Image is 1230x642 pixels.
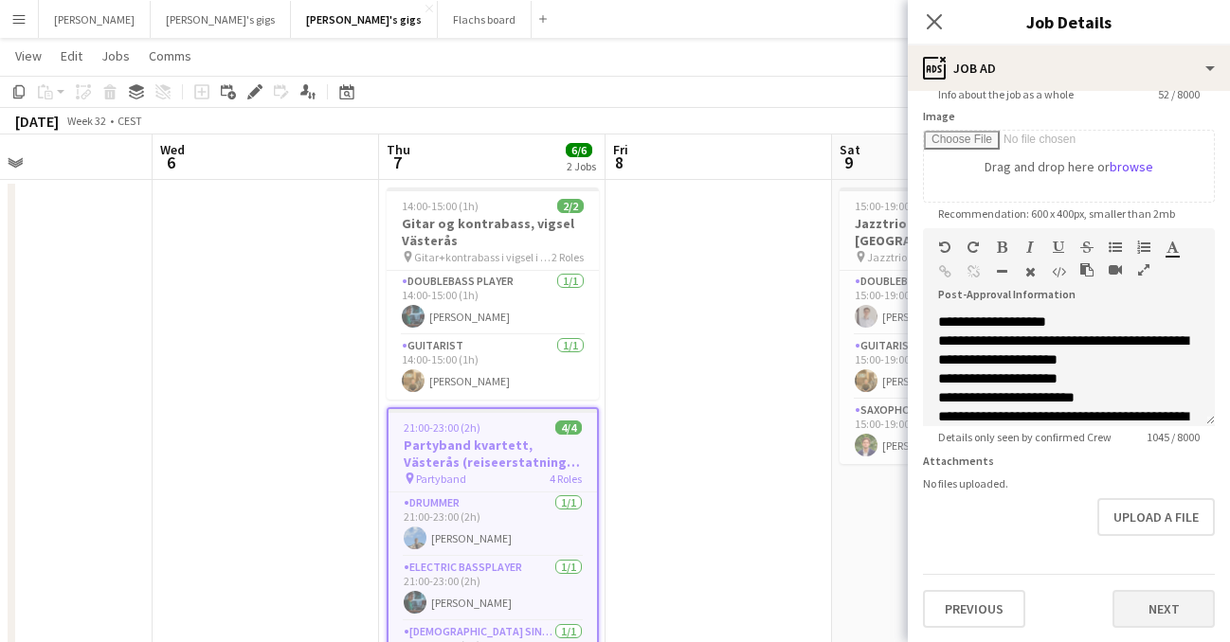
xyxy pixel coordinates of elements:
[1112,590,1215,628] button: Next
[1052,264,1065,279] button: HTML Code
[613,141,628,158] span: Fri
[1023,264,1037,279] button: Clear Formatting
[94,44,137,68] a: Jobs
[291,1,438,38] button: [PERSON_NAME]'s gigs
[938,240,951,255] button: Undo
[101,47,130,64] span: Jobs
[550,472,582,486] span: 4 Roles
[840,141,860,158] span: Sat
[157,152,185,173] span: 6
[923,206,1190,221] span: Recommendation: 600 x 400px, smaller than 2mb
[1052,240,1065,255] button: Underline
[414,250,552,264] span: Gitar+kontrabass i vigsel i Västerås
[1137,240,1150,255] button: Ordered List
[1109,262,1122,277] button: Insert video
[389,492,597,557] app-card-role: Drummer1/121:00-23:00 (2h)[PERSON_NAME]
[923,430,1127,444] span: Details only seen by confirmed Crew
[149,47,191,64] span: Comms
[840,335,1052,400] app-card-role: Guitarist1/115:00-19:00 (4h)[PERSON_NAME]
[908,9,1230,34] h3: Job Details
[39,1,151,38] button: [PERSON_NAME]
[923,87,1089,101] span: Info about the job as a whole
[840,215,1052,249] h3: Jazztrio [GEOGRAPHIC_DATA]
[855,199,932,213] span: 15:00-19:00 (4h)
[160,141,185,158] span: Wed
[53,44,90,68] a: Edit
[552,250,584,264] span: 2 Roles
[837,152,860,173] span: 9
[908,45,1230,91] div: Job Ad
[151,1,291,38] button: [PERSON_NAME]'s gigs
[923,476,1215,490] div: No files uploaded.
[118,114,142,128] div: CEST
[1080,262,1094,277] button: Paste as plain text
[840,400,1052,464] app-card-role: Saxophone1/115:00-19:00 (4h)[PERSON_NAME]
[63,114,110,128] span: Week 32
[387,215,599,249] h3: Gitar og kontrabass, vigsel Västerås
[1097,498,1215,536] button: Upload a file
[557,199,584,213] span: 2/2
[1137,262,1150,277] button: Fullscreen
[387,141,410,158] span: Thu
[387,187,599,400] app-job-card: 14:00-15:00 (1h)2/2Gitar og kontrabass, vigsel Västerås Gitar+kontrabass i vigsel i Västerås2 Rol...
[1023,240,1037,255] button: Italic
[867,250,1004,264] span: Jazztrio [GEOGRAPHIC_DATA]
[1131,430,1215,444] span: 1045 / 8000
[15,112,59,131] div: [DATE]
[1143,87,1215,101] span: 52 / 8000
[389,557,597,621] app-card-role: Electric Bassplayer1/121:00-23:00 (2h)[PERSON_NAME]
[438,1,532,38] button: Flachs board
[387,335,599,400] app-card-role: Guitarist1/114:00-15:00 (1h)[PERSON_NAME]
[416,472,466,486] span: Partyband
[555,420,582,435] span: 4/4
[610,152,628,173] span: 8
[567,159,596,173] div: 2 Jobs
[995,264,1008,279] button: Horizontal Line
[967,240,980,255] button: Redo
[8,44,49,68] a: View
[141,44,199,68] a: Comms
[923,454,994,468] label: Attachments
[995,240,1008,255] button: Bold
[923,590,1025,628] button: Previous
[566,143,592,157] span: 6/6
[389,437,597,471] h3: Partyband kvartett, Västerås (reiseerstatning tilkommer)
[1166,240,1179,255] button: Text Color
[1109,240,1122,255] button: Unordered List
[387,271,599,335] app-card-role: Doublebass Player1/114:00-15:00 (1h)[PERSON_NAME]
[404,420,480,435] span: 21:00-23:00 (2h)
[15,47,42,64] span: View
[402,199,479,213] span: 14:00-15:00 (1h)
[1080,240,1094,255] button: Strikethrough
[840,187,1052,464] app-job-card: 15:00-19:00 (4h)3/3Jazztrio [GEOGRAPHIC_DATA] Jazztrio [GEOGRAPHIC_DATA]3 RolesDoublebass Player1...
[840,271,1052,335] app-card-role: Doublebass Player1/115:00-19:00 (4h)[PERSON_NAME]
[384,152,410,173] span: 7
[61,47,82,64] span: Edit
